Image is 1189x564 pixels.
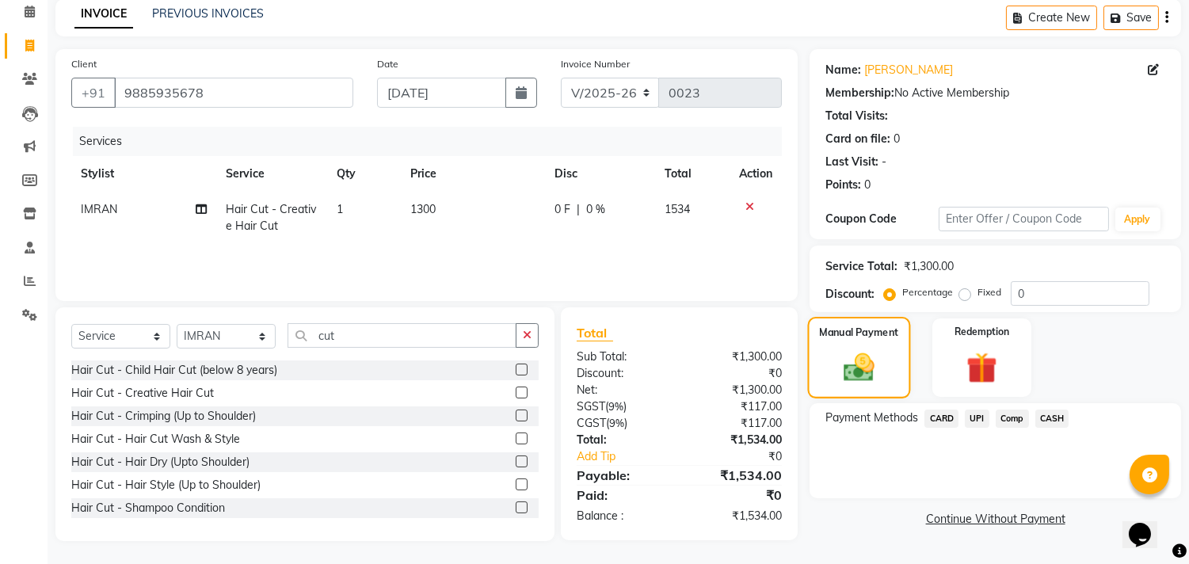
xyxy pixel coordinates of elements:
[864,62,953,78] a: [PERSON_NAME]
[71,385,214,402] div: Hair Cut - Creative Hair Cut
[565,398,680,415] div: ( )
[1122,501,1173,548] iframe: chat widget
[902,285,953,299] label: Percentage
[71,431,240,448] div: Hair Cut - Hair Cut Wash & Style
[71,57,97,71] label: Client
[904,258,954,275] div: ₹1,300.00
[957,349,1007,387] img: _gift.svg
[71,78,116,108] button: +91
[401,156,544,192] th: Price
[71,156,216,192] th: Stylist
[327,156,401,192] th: Qty
[577,416,606,430] span: CGST
[882,154,886,170] div: -
[71,454,250,471] div: Hair Cut - Hair Dry (Upto Shoulder)
[565,466,680,485] div: Payable:
[730,156,782,192] th: Action
[565,415,680,432] div: ( )
[680,415,795,432] div: ₹117.00
[152,6,264,21] a: PREVIOUS INVOICES
[114,78,353,108] input: Search by Name/Mobile/Email/Code
[1035,410,1069,428] span: CASH
[834,350,884,386] img: _cash.svg
[996,410,1029,428] span: Comp
[565,508,680,524] div: Balance :
[680,466,795,485] div: ₹1,534.00
[577,325,613,341] span: Total
[577,399,605,413] span: SGST
[608,400,623,413] span: 9%
[1006,6,1097,30] button: Create New
[825,286,875,303] div: Discount:
[680,432,795,448] div: ₹1,534.00
[864,177,871,193] div: 0
[71,500,225,516] div: Hair Cut - Shampoo Condition
[337,202,343,216] span: 1
[554,201,570,218] span: 0 F
[977,285,1001,299] label: Fixed
[565,365,680,382] div: Discount:
[586,201,605,218] span: 0 %
[680,486,795,505] div: ₹0
[565,486,680,505] div: Paid:
[699,448,795,465] div: ₹0
[665,202,690,216] span: 1534
[565,382,680,398] div: Net:
[680,365,795,382] div: ₹0
[377,57,398,71] label: Date
[825,177,861,193] div: Points:
[965,410,989,428] span: UPI
[680,398,795,415] div: ₹117.00
[680,382,795,398] div: ₹1,300.00
[825,258,897,275] div: Service Total:
[71,362,277,379] div: Hair Cut - Child Hair Cut (below 8 years)
[939,207,1108,231] input: Enter Offer / Coupon Code
[680,349,795,365] div: ₹1,300.00
[825,108,888,124] div: Total Visits:
[561,57,630,71] label: Invoice Number
[71,477,261,494] div: Hair Cut - Hair Style (Up to Shoulder)
[825,211,939,227] div: Coupon Code
[924,410,958,428] span: CARD
[73,127,794,156] div: Services
[565,432,680,448] div: Total:
[410,202,436,216] span: 1300
[825,85,1165,101] div: No Active Membership
[609,417,624,429] span: 9%
[226,202,316,233] span: Hair Cut - Creative Hair Cut
[1103,6,1159,30] button: Save
[820,325,899,340] label: Manual Payment
[813,511,1178,528] a: Continue Without Payment
[825,131,890,147] div: Card on file:
[825,62,861,78] div: Name:
[288,323,516,348] input: Search or Scan
[577,201,580,218] span: |
[825,410,918,426] span: Payment Methods
[825,154,878,170] div: Last Visit:
[825,85,894,101] div: Membership:
[216,156,327,192] th: Service
[680,508,795,524] div: ₹1,534.00
[71,408,256,425] div: Hair Cut - Crimping (Up to Shoulder)
[894,131,900,147] div: 0
[1115,208,1160,231] button: Apply
[955,325,1009,339] label: Redemption
[565,349,680,365] div: Sub Total:
[565,448,699,465] a: Add Tip
[655,156,730,192] th: Total
[81,202,117,216] span: IMRAN
[545,156,655,192] th: Disc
